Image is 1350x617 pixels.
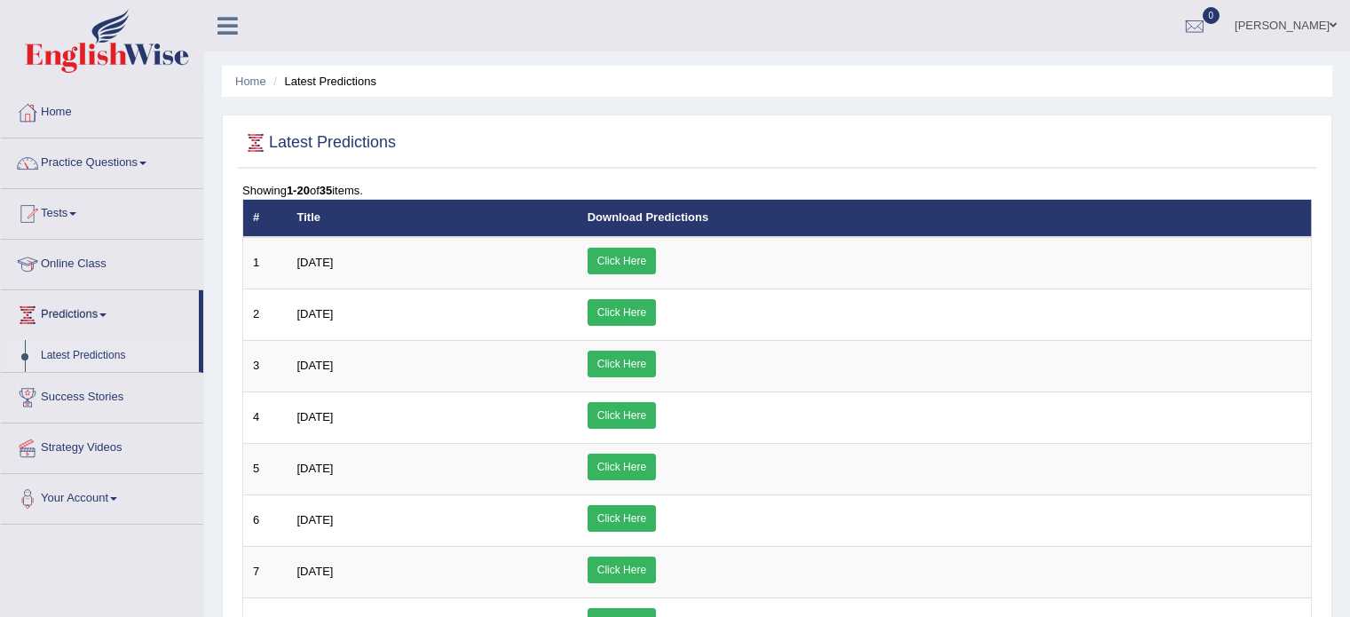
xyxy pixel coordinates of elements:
b: 1-20 [287,184,310,197]
th: # [243,200,288,237]
td: 2 [243,289,288,340]
a: Home [235,75,266,88]
a: Your Account [1,474,203,518]
span: [DATE] [297,513,334,526]
td: 5 [243,443,288,494]
a: Click Here [588,248,656,274]
span: [DATE] [297,565,334,578]
span: [DATE] [297,307,334,320]
a: Success Stories [1,373,203,417]
span: 0 [1203,7,1220,24]
a: Tests [1,189,203,233]
div: Showing of items. [242,182,1312,199]
a: Practice Questions [1,138,203,183]
a: Online Class [1,240,203,284]
a: Click Here [588,505,656,532]
a: Latest Predictions [33,340,199,372]
td: 3 [243,340,288,392]
td: 4 [243,392,288,443]
a: Home [1,88,203,132]
li: Latest Predictions [269,73,376,90]
th: Title [288,200,578,237]
a: Click Here [588,557,656,583]
span: [DATE] [297,462,334,475]
a: Click Here [588,454,656,480]
th: Download Predictions [578,200,1312,237]
td: 1 [243,237,288,289]
span: [DATE] [297,359,334,372]
a: Click Here [588,351,656,377]
span: [DATE] [297,256,334,269]
h2: Latest Predictions [242,130,396,156]
b: 35 [320,184,332,197]
a: Click Here [588,402,656,429]
a: Strategy Videos [1,423,203,468]
span: [DATE] [297,410,334,423]
td: 7 [243,546,288,597]
a: Click Here [588,299,656,326]
td: 6 [243,494,288,546]
a: Predictions [1,290,199,335]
